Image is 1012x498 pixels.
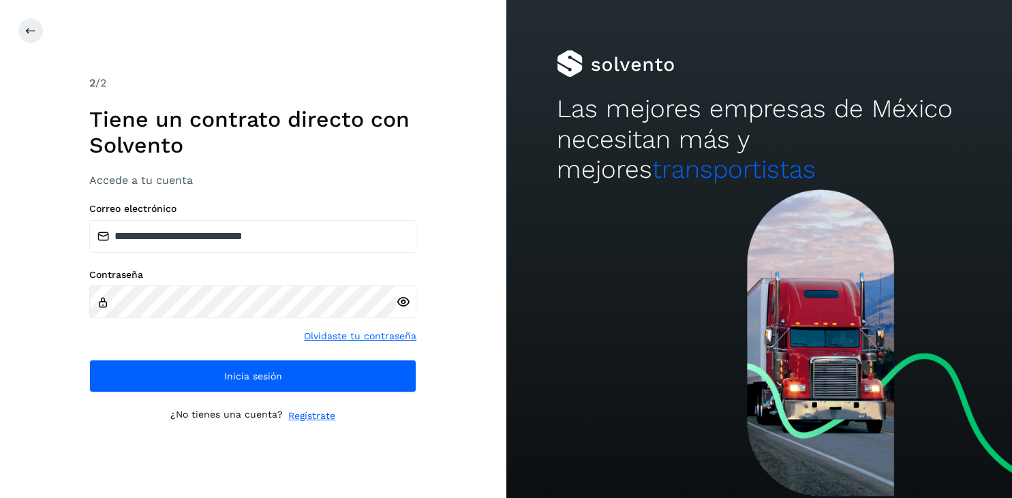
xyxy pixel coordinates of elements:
[304,329,416,343] a: Olvidaste tu contraseña
[89,106,416,159] h1: Tiene un contrato directo con Solvento
[89,75,416,91] div: /2
[89,360,416,392] button: Inicia sesión
[288,409,335,423] a: Regístrate
[557,94,962,185] h2: Las mejores empresas de México necesitan más y mejores
[89,203,416,215] label: Correo electrónico
[652,155,816,184] span: transportistas
[89,269,416,281] label: Contraseña
[89,76,95,89] span: 2
[170,409,283,423] p: ¿No tienes una cuenta?
[224,371,282,381] span: Inicia sesión
[89,174,416,187] h3: Accede a tu cuenta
